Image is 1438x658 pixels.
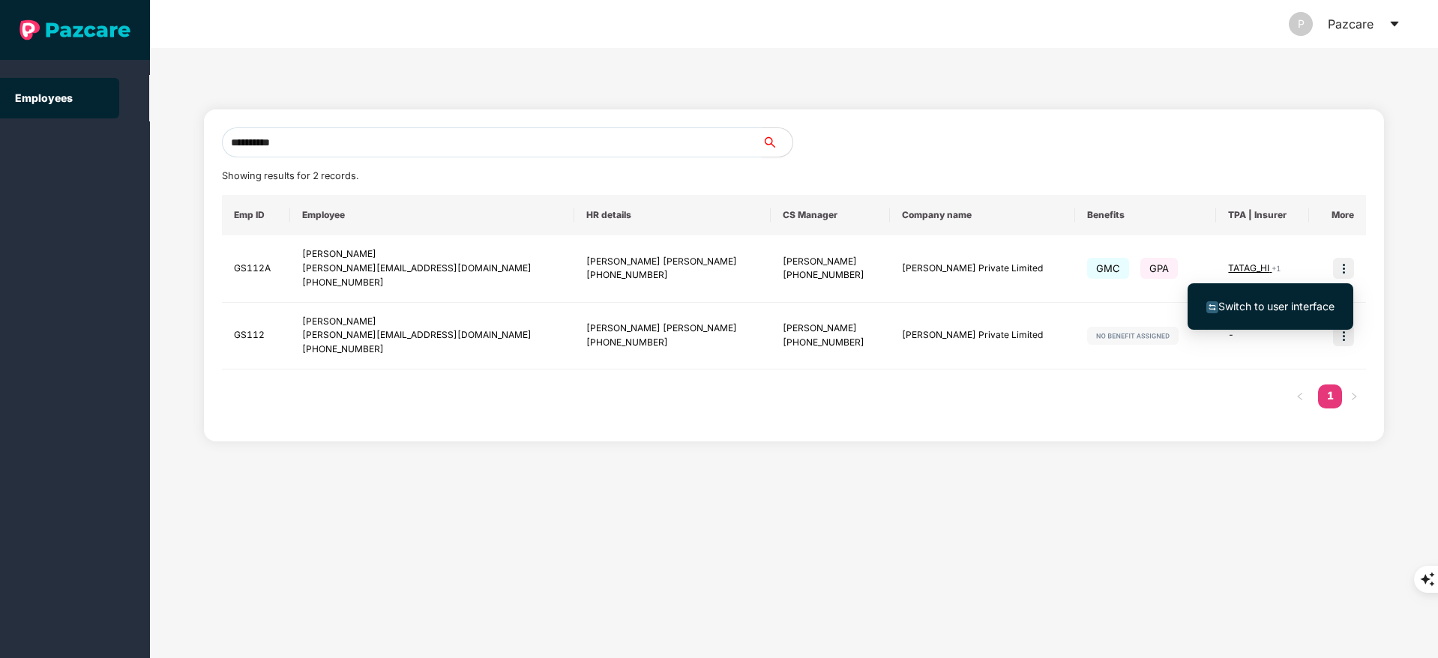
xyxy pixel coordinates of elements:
button: right [1342,384,1366,408]
th: TPA | Insurer [1216,195,1309,235]
span: GPA [1140,258,1178,279]
div: [PERSON_NAME] [PERSON_NAME] [586,255,759,269]
div: [PHONE_NUMBER] [586,268,759,283]
th: CS Manager [771,195,889,235]
div: [PHONE_NUMBER] [783,268,877,283]
li: 1 [1318,384,1342,408]
div: [PHONE_NUMBER] [783,336,877,350]
span: Showing results for 2 records. [222,170,358,181]
div: [PHONE_NUMBER] [302,276,563,290]
span: + 1 [1272,264,1281,273]
span: search [762,136,792,148]
span: TATAG_HI [1228,262,1272,274]
span: P [1298,12,1305,36]
img: icon [1333,258,1354,279]
li: Previous Page [1288,384,1312,408]
td: [PERSON_NAME] Private Limited [890,235,1075,303]
div: [PERSON_NAME] [PERSON_NAME] [586,322,759,336]
th: More [1309,195,1366,235]
th: Benefits [1075,195,1217,235]
img: svg+xml;base64,PHN2ZyB4bWxucz0iaHR0cDovL3d3dy53My5vcmcvMjAwMC9zdmciIHdpZHRoPSIxNiIgaGVpZ2h0PSIxNi... [1206,301,1218,313]
div: [PERSON_NAME] [302,315,563,329]
td: GS112A [222,235,290,303]
a: 1 [1318,384,1342,407]
img: svg+xml;base64,PHN2ZyB4bWxucz0iaHR0cDovL3d3dy53My5vcmcvMjAwMC9zdmciIHdpZHRoPSIxMjIiIGhlaWdodD0iMj... [1087,327,1179,345]
span: right [1350,392,1359,401]
span: Switch to user interface [1218,300,1335,313]
div: [PHONE_NUMBER] [302,342,563,357]
th: Company name [890,195,1075,235]
div: [PERSON_NAME] [783,322,877,336]
button: search [762,127,793,157]
span: caret-down [1389,18,1401,30]
span: GMC [1087,258,1129,279]
th: HR details [574,195,771,235]
td: GS112 [222,303,290,370]
div: [PERSON_NAME] [783,255,877,269]
span: left [1296,392,1305,401]
div: [PHONE_NUMBER] [586,336,759,350]
div: [PERSON_NAME] [302,247,563,262]
th: Emp ID [222,195,290,235]
td: [PERSON_NAME] Private Limited [890,303,1075,370]
li: Next Page [1342,384,1366,408]
a: Employees [15,91,73,104]
button: left [1288,384,1312,408]
div: [PERSON_NAME][EMAIL_ADDRESS][DOMAIN_NAME] [302,262,563,276]
th: Employee [290,195,575,235]
div: [PERSON_NAME][EMAIL_ADDRESS][DOMAIN_NAME] [302,328,563,342]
